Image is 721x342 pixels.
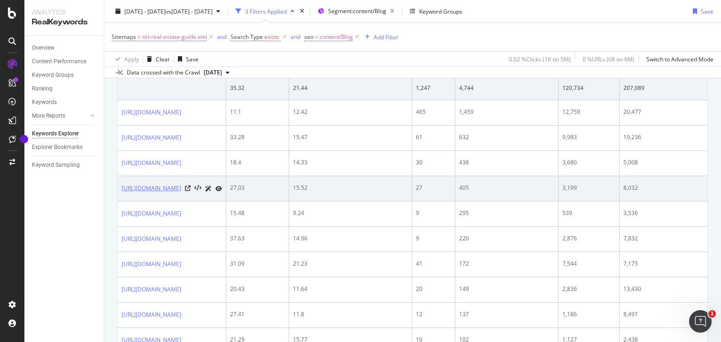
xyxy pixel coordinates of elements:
[416,209,451,217] div: 9
[562,285,615,293] div: 2,836
[230,260,285,268] div: 31.09
[416,84,451,92] div: 1,247
[562,133,615,141] div: 9,983
[320,30,353,44] span: content/Blog
[185,186,191,191] a: Visit Online Page
[32,84,53,94] div: Ranking
[200,67,233,78] button: [DATE]
[230,158,285,167] div: 18.4
[122,234,181,244] a: [URL][DOMAIN_NAME]
[416,310,451,319] div: 12
[562,158,615,167] div: 3,680
[122,209,181,218] a: [URL][DOMAIN_NAME]
[583,55,635,63] div: 0 % URLs ( 68 on 6M )
[293,84,408,92] div: 21.44
[122,285,181,294] a: [URL][DOMAIN_NAME]
[32,84,97,94] a: Ranking
[204,68,222,77] span: 2025 Jul. 7th
[689,310,712,333] iframe: Intercom live chat
[293,285,408,293] div: 11.64
[232,4,298,19] button: 3 Filters Applied
[122,158,181,168] a: [URL][DOMAIN_NAME]
[215,184,222,193] a: URL Inspection
[459,285,554,293] div: 149
[291,33,300,41] div: and
[416,234,451,243] div: 9
[32,97,97,107] a: Keywords
[174,52,199,67] button: Save
[138,33,141,41] span: =
[230,33,263,41] span: Search Type
[459,209,554,217] div: 295
[32,43,54,53] div: Overview
[293,209,408,217] div: 9.24
[298,7,306,16] div: times
[32,129,79,139] div: Keywords Explorer
[217,32,227,41] button: and
[32,17,96,28] div: RealKeywords
[230,84,285,92] div: 35.32
[112,33,136,41] span: Sitemaps
[459,234,554,243] div: 220
[689,4,713,19] button: Save
[315,33,318,41] span: =
[328,7,386,15] span: Segment: content/Blog
[122,260,181,269] a: [URL][DOMAIN_NAME]
[459,260,554,268] div: 172
[416,133,451,141] div: 61
[459,108,554,116] div: 1,459
[32,142,97,152] a: Explorer Bookmarks
[562,108,615,116] div: 12,759
[20,135,28,143] div: Tooltip anchor
[459,158,554,167] div: 438
[416,184,451,192] div: 27
[459,184,554,192] div: 405
[217,33,227,41] div: and
[112,52,139,67] button: Apply
[562,84,615,92] div: 120,734
[32,160,80,170] div: Keyword Sampling
[459,133,554,141] div: 632
[459,84,554,92] div: 4,744
[32,57,97,67] a: Content Performance
[646,55,713,63] div: Switch to Advanced Mode
[32,70,97,80] a: Keyword Groups
[293,234,408,243] div: 14.96
[32,7,96,17] div: Analytics
[230,108,285,116] div: 11.1
[32,111,88,121] a: More Reports
[32,129,97,139] a: Keywords Explorer
[562,260,615,268] div: 7,544
[124,7,166,15] span: [DATE] - [DATE]
[293,108,408,116] div: 12.42
[230,209,285,217] div: 15.48
[708,310,716,318] span: 1
[122,108,181,117] a: [URL][DOMAIN_NAME]
[416,108,451,116] div: 465
[293,260,408,268] div: 21.23
[142,30,207,44] span: nri-real-estate-guide.xml
[122,133,181,142] a: [URL][DOMAIN_NAME]
[562,234,615,243] div: 2,876
[32,142,83,152] div: Explorer Bookmarks
[562,184,615,192] div: 3,199
[291,32,300,41] button: and
[143,52,170,67] button: Clear
[562,310,615,319] div: 1,186
[186,55,199,63] div: Save
[293,133,408,141] div: 15.47
[416,158,451,167] div: 30
[643,52,713,67] button: Switch to Advanced Mode
[230,285,285,293] div: 20.43
[562,209,615,217] div: 539
[230,184,285,192] div: 27.03
[374,33,399,41] div: Add Filter
[304,33,314,41] span: seo
[32,160,97,170] a: Keyword Sampling
[32,97,57,107] div: Keywords
[264,33,279,41] span: exists
[459,310,554,319] div: 137
[419,7,462,15] div: Keyword Groups
[293,184,408,192] div: 15.52
[416,285,451,293] div: 20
